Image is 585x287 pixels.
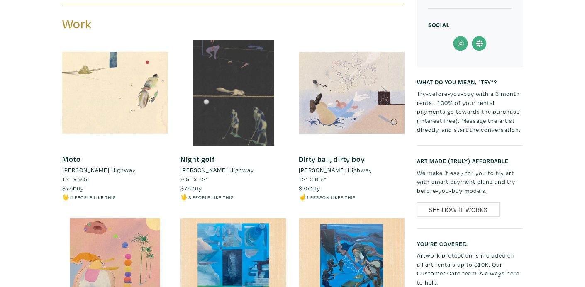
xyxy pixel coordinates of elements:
[417,157,523,164] h6: Art made (truly) affordable
[417,78,523,85] h6: What do you mean, “try”?
[180,184,191,192] span: $75
[62,175,90,183] span: 12" x 9.5"
[180,165,254,175] li: [PERSON_NAME] Highway
[180,175,208,183] span: 9.5" x 12"
[62,165,136,175] li: [PERSON_NAME] Highway
[62,154,81,164] a: Moto
[428,21,450,29] small: Social
[417,202,500,217] a: See How It Works
[62,184,84,192] span: buy
[299,154,365,164] a: Dirty ball, dirty boy
[417,251,523,287] p: Artwork protection is included on all art rentals up to $10K. Our Customer Care team is always he...
[62,184,73,192] span: $75
[180,154,215,164] a: Night golf
[62,192,168,202] li: 🖐️
[299,175,327,183] span: 12" x 9.5"
[299,165,405,175] a: [PERSON_NAME] Highway
[180,184,202,192] span: buy
[417,168,523,195] p: We make it easy for you to try art with smart payment plans and try-before-you-buy models.
[70,194,116,200] small: 4 people like this
[180,192,286,202] li: 🖐️
[188,194,234,200] small: 3 people like this
[62,165,168,175] a: [PERSON_NAME] Highway
[299,192,405,202] li: ☝️
[299,165,372,175] li: [PERSON_NAME] Highway
[417,240,523,247] h6: You’re covered.
[307,194,356,200] small: 1 person likes this
[417,89,523,134] p: Try-before-you-buy with a 3 month rental. 100% of your rental payments go towards the purchase (i...
[62,16,227,32] h3: Work
[299,184,320,192] span: buy
[299,184,310,192] span: $75
[180,165,286,175] a: [PERSON_NAME] Highway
